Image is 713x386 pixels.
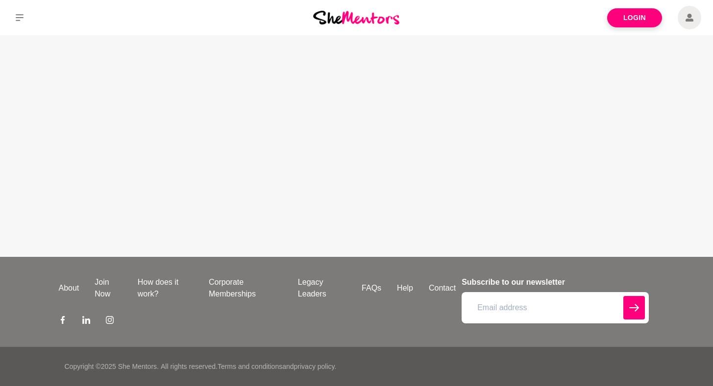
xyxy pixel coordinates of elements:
[59,316,67,327] a: Facebook
[87,276,129,300] a: Join Now
[294,363,335,370] a: privacy policy
[82,316,90,327] a: LinkedIn
[130,276,201,300] a: How does it work?
[218,363,282,370] a: Terms and conditions
[313,11,399,24] img: She Mentors Logo
[161,362,336,372] p: All rights reserved. and .
[462,292,648,323] input: Email address
[290,276,354,300] a: Legacy Leaders
[65,362,159,372] p: Copyright © 2025 She Mentors .
[421,282,464,294] a: Contact
[201,276,290,300] a: Corporate Memberships
[389,282,421,294] a: Help
[106,316,114,327] a: Instagram
[607,8,662,27] a: Login
[462,276,648,288] h4: Subscribe to our newsletter
[354,282,389,294] a: FAQs
[51,282,87,294] a: About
